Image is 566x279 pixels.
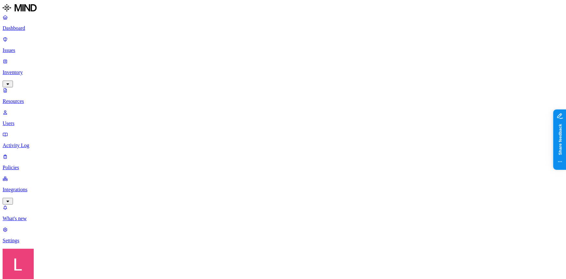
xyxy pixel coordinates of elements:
p: Integrations [3,187,563,193]
p: What's new [3,216,563,222]
p: Activity Log [3,143,563,148]
a: Integrations [3,176,563,204]
p: Resources [3,98,563,104]
a: Policies [3,154,563,171]
a: What's new [3,205,563,222]
a: Users [3,109,563,126]
p: Issues [3,47,563,53]
a: MIND [3,3,563,14]
img: MIND [3,3,37,13]
p: Dashboard [3,25,563,31]
p: Users [3,120,563,126]
a: Issues [3,36,563,53]
a: Activity Log [3,132,563,148]
a: Inventory [3,58,563,86]
p: Inventory [3,70,563,75]
a: Dashboard [3,14,563,31]
p: Settings [3,238,563,244]
a: Resources [3,87,563,104]
p: Policies [3,165,563,171]
a: Settings [3,227,563,244]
